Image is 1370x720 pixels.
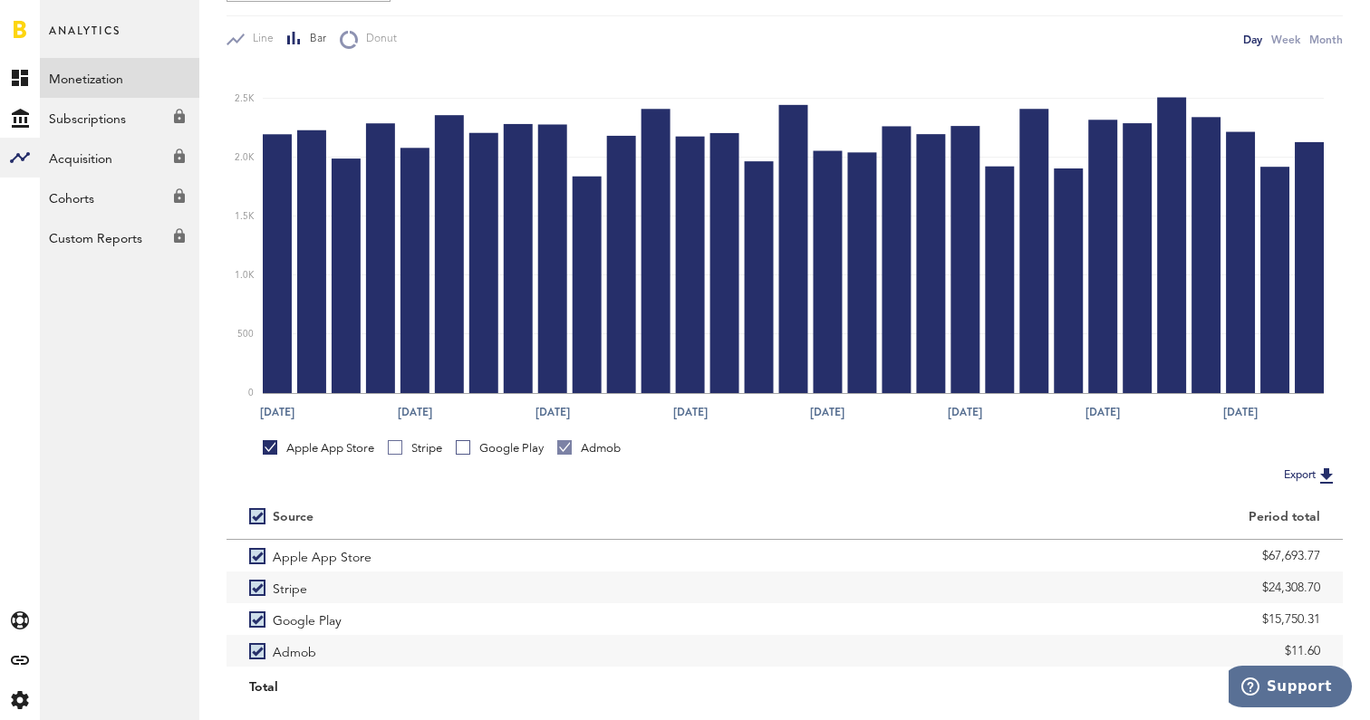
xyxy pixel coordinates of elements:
[40,98,199,138] a: Subscriptions
[456,440,544,456] div: Google Play
[807,574,1320,601] div: $24,308.70
[40,178,199,217] a: Cohorts
[1309,30,1343,49] div: Month
[398,404,432,420] text: [DATE]
[358,32,397,47] span: Donut
[273,635,316,667] span: Admob
[40,217,199,257] a: Custom Reports
[302,32,326,47] span: Bar
[388,440,442,456] div: Stripe
[235,212,255,221] text: 1.5K
[40,138,199,178] a: Acquisition
[249,674,762,701] div: Total
[1223,404,1258,420] text: [DATE]
[260,404,294,420] text: [DATE]
[807,674,1320,701] div: $107,764.38
[273,540,371,571] span: Apple App Store
[237,330,254,339] text: 500
[273,571,307,603] span: Stripe
[1278,464,1343,487] button: Export
[948,404,982,420] text: [DATE]
[1316,465,1337,486] img: Export
[273,603,342,635] span: Google Play
[49,20,121,58] span: Analytics
[1271,30,1300,49] div: Week
[40,58,199,98] a: Monetization
[807,606,1320,633] div: $15,750.31
[1085,404,1120,420] text: [DATE]
[235,94,255,103] text: 2.5K
[557,440,621,456] div: Admob
[673,404,708,420] text: [DATE]
[807,638,1320,665] div: $11.60
[248,389,254,398] text: 0
[235,271,255,280] text: 1.0K
[263,440,374,456] div: Apple App Store
[1243,30,1262,49] div: Day
[1229,666,1352,711] iframe: Opens a widget where you can find more information
[535,404,570,420] text: [DATE]
[235,153,255,162] text: 2.0K
[273,510,314,525] div: Source
[810,404,844,420] text: [DATE]
[245,32,274,47] span: Line
[807,542,1320,570] div: $67,693.77
[807,510,1320,525] div: Period total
